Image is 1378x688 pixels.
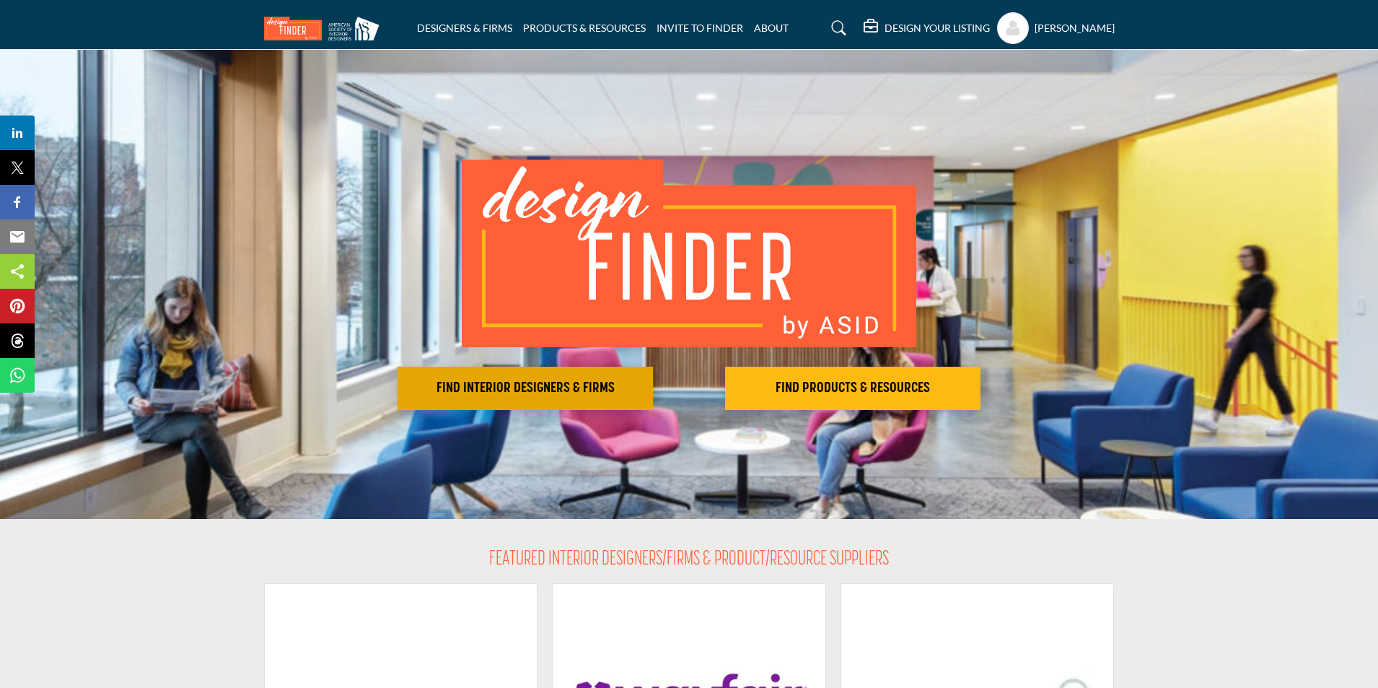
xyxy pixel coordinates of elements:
a: INVITE TO FINDER [657,22,743,34]
div: DESIGN YOUR LISTING [864,19,990,37]
img: Site Logo [264,17,387,40]
button: Show hide supplier dropdown [997,12,1029,44]
button: FIND PRODUCTS & RESOURCES [725,367,980,410]
img: image [462,160,916,347]
a: DESIGNERS & FIRMS [417,22,512,34]
h2: FIND PRODUCTS & RESOURCES [729,380,976,397]
a: PRODUCTS & RESOURCES [523,22,646,34]
a: Search [817,17,856,40]
h2: FEATURED INTERIOR DESIGNERS/FIRMS & PRODUCT/RESOURCE SUPPLIERS [489,548,889,572]
h5: DESIGN YOUR LISTING [885,22,990,35]
a: ABOUT [754,22,789,34]
button: FIND INTERIOR DESIGNERS & FIRMS [398,367,653,410]
h5: [PERSON_NAME] [1035,21,1115,35]
h2: FIND INTERIOR DESIGNERS & FIRMS [402,380,649,397]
